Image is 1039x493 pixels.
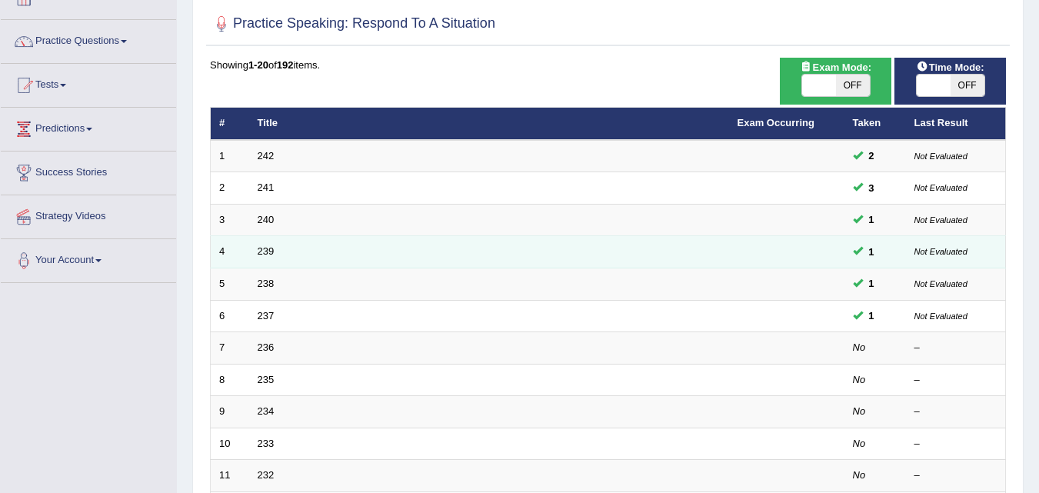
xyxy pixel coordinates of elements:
em: No [853,341,866,353]
div: Show exams occurring in exams [780,58,891,105]
a: 238 [258,278,275,289]
td: 2 [211,172,249,205]
td: 5 [211,268,249,301]
b: 1-20 [248,59,268,71]
a: 242 [258,150,275,162]
em: No [853,405,866,417]
a: 236 [258,341,275,353]
span: You can still take this question [863,308,881,324]
a: Exam Occurring [738,117,814,128]
b: 192 [277,59,294,71]
td: 4 [211,236,249,268]
small: Not Evaluated [914,183,967,192]
em: No [853,438,866,449]
td: 1 [211,140,249,172]
small: Not Evaluated [914,152,967,161]
a: Practice Questions [1,20,176,58]
td: 6 [211,300,249,332]
span: You can still take this question [863,244,881,260]
td: 11 [211,460,249,492]
a: 237 [258,310,275,321]
th: Taken [844,108,906,140]
td: 3 [211,204,249,236]
div: – [914,341,997,355]
span: OFF [951,75,984,96]
h2: Practice Speaking: Respond To A Situation [210,12,495,35]
span: Time Mode: [911,59,991,75]
th: # [211,108,249,140]
small: Not Evaluated [914,311,967,321]
td: 7 [211,332,249,365]
small: Not Evaluated [914,279,967,288]
small: Not Evaluated [914,247,967,256]
th: Last Result [906,108,1006,140]
div: – [914,373,997,388]
em: No [853,469,866,481]
a: Tests [1,64,176,102]
span: You can still take this question [863,275,881,291]
div: – [914,468,997,483]
div: – [914,405,997,419]
a: Success Stories [1,152,176,190]
div: Showing of items. [210,58,1006,72]
span: You can still take this question [863,180,881,196]
a: 232 [258,469,275,481]
a: Strategy Videos [1,195,176,234]
td: 9 [211,396,249,428]
a: 233 [258,438,275,449]
div: – [914,437,997,451]
a: Your Account [1,239,176,278]
a: 235 [258,374,275,385]
th: Title [249,108,729,140]
a: 241 [258,182,275,193]
a: 240 [258,214,275,225]
a: Predictions [1,108,176,146]
a: 239 [258,245,275,257]
em: No [853,374,866,385]
td: 8 [211,364,249,396]
span: Exam Mode: [794,59,877,75]
a: 234 [258,405,275,417]
td: 10 [211,428,249,460]
span: OFF [836,75,870,96]
span: You can still take this question [863,148,881,164]
span: You can still take this question [863,212,881,228]
small: Not Evaluated [914,215,967,225]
